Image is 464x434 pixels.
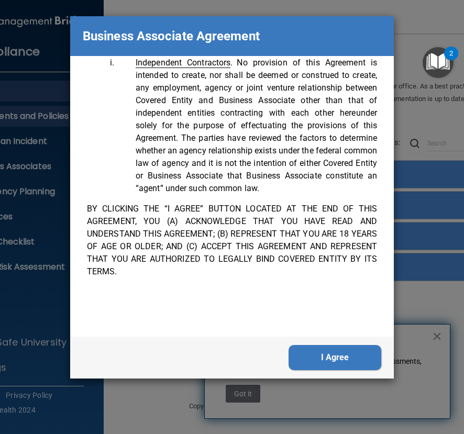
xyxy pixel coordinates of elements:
[83,25,260,48] p: Business Associate Agreement
[289,345,381,370] button: I Agree
[423,47,454,78] button: Open Resource Center, 2 new notifications
[116,57,377,195] li: No provision of this Agreement is intended to create, nor shall be deemed or construed to create,...
[136,58,233,68] span: .
[136,58,230,68] span: Independent Contractors
[87,203,377,278] p: BY CLICKING THE “I AGREE” BUTTON LOCATED AT THE END OF THIS AGREEMENT, YOU (A) ACKNOWLEDGE THAT Y...
[449,53,453,67] div: 2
